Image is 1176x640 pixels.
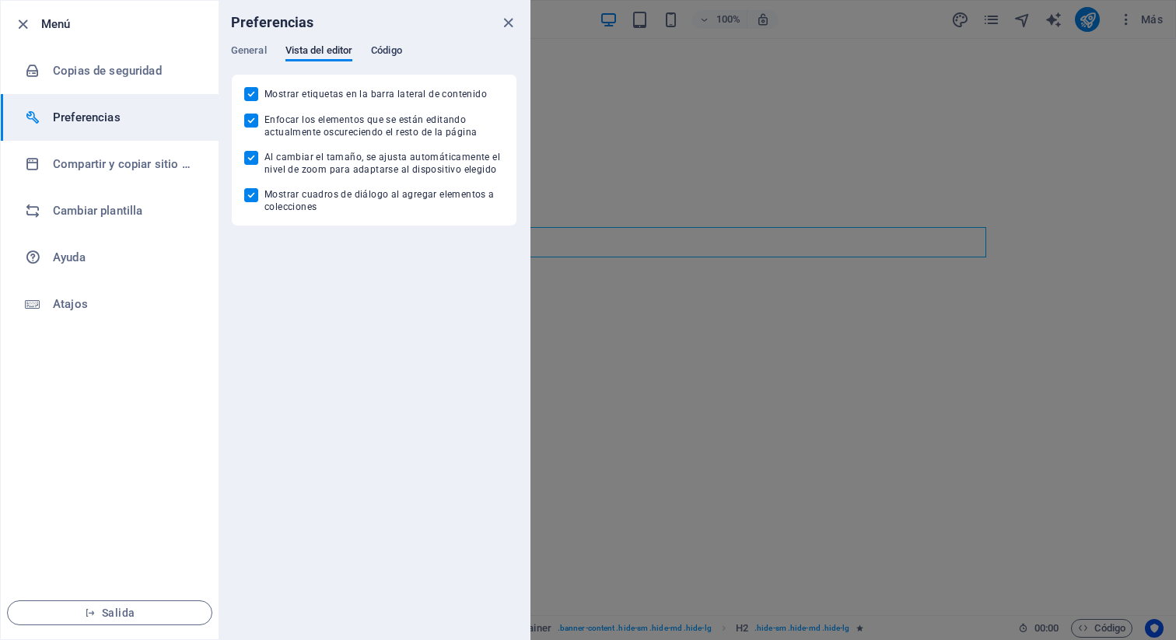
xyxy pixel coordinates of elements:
font: Mostrar cuadros de diálogo al agregar elementos a colecciones [264,189,495,212]
font: Vista del editor [285,44,353,56]
font: Preferencias [231,14,314,30]
font: Cambiar plantilla [53,204,142,218]
font: Compartir y copiar sitio web [53,157,203,171]
a: Ayuda [1,234,219,281]
div: Preferencias [231,44,517,74]
font: Atajos [53,297,88,311]
button: Salida [7,600,212,625]
font: Copias de seguridad [53,64,162,78]
font: Mostrar etiquetas en la barra lateral de contenido [264,89,487,100]
font: Salida [102,607,135,619]
button: cerca [499,13,517,32]
font: Enfocar los elementos que se están editando actualmente oscureciendo el resto de la página [264,114,477,138]
font: Ayuda [53,250,86,264]
font: Código [371,44,402,56]
font: Menú [41,17,71,31]
font: Al cambiar el tamaño, se ajusta automáticamente el nivel de zoom para adaptarse al dispositivo el... [264,152,500,175]
font: General [231,44,267,56]
font: Preferencias [53,110,121,124]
